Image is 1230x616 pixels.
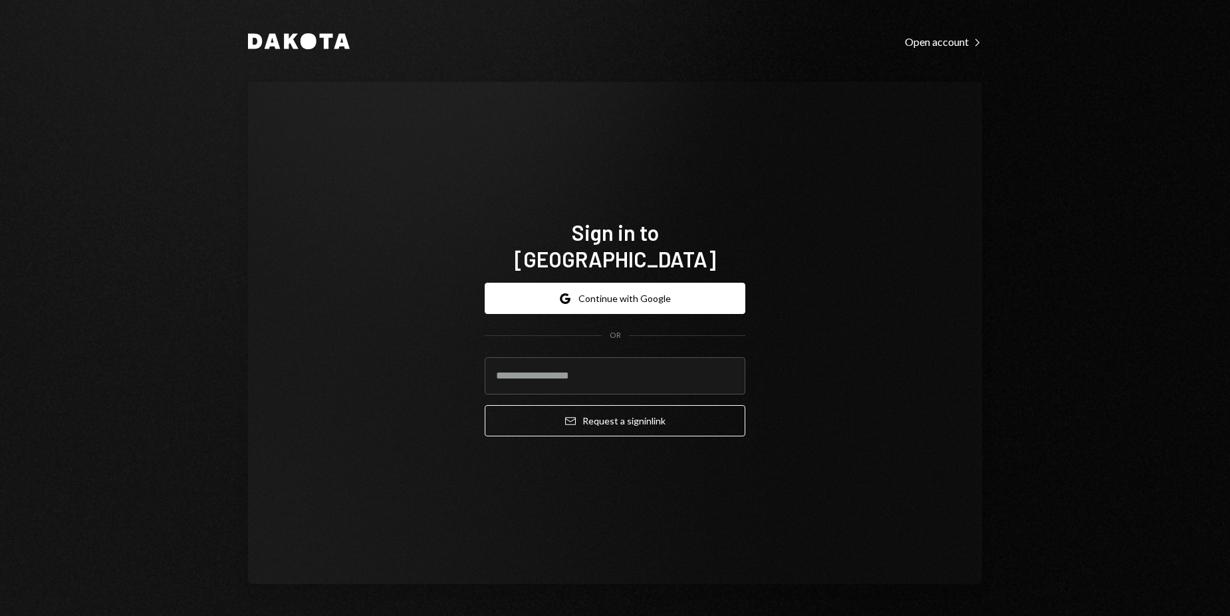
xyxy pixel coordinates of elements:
[485,283,745,314] button: Continue with Google
[485,219,745,272] h1: Sign in to [GEOGRAPHIC_DATA]
[905,35,982,49] div: Open account
[905,34,982,49] a: Open account
[485,405,745,436] button: Request a signinlink
[610,330,621,341] div: OR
